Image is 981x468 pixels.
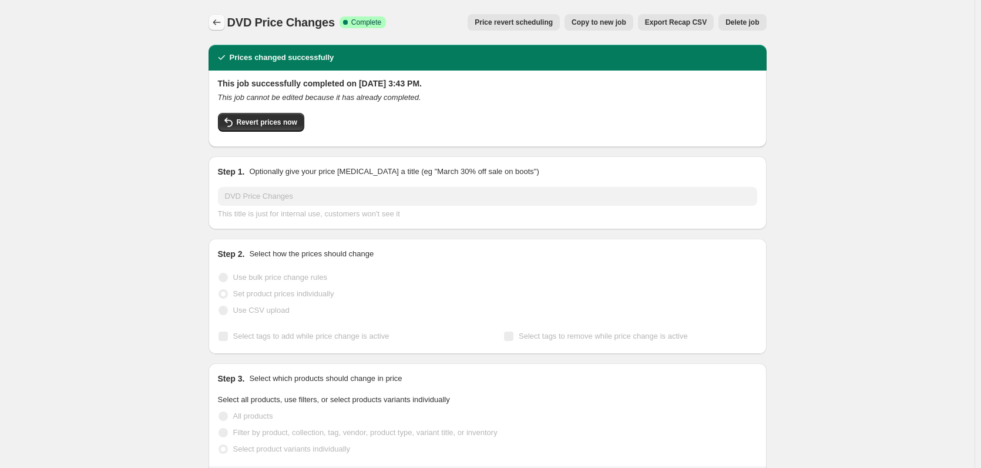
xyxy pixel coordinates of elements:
[725,18,759,27] span: Delete job
[718,14,766,31] button: Delete job
[218,373,245,385] h2: Step 3.
[475,18,553,27] span: Price revert scheduling
[233,273,327,282] span: Use bulk price change rules
[645,18,707,27] span: Export Recap CSV
[233,332,389,340] span: Select tags to add while price change is active
[218,113,304,132] button: Revert prices now
[209,14,225,31] button: Price change jobs
[237,118,297,127] span: Revert prices now
[218,93,421,102] i: This job cannot be edited because it has already completed.
[572,18,626,27] span: Copy to new job
[233,412,273,420] span: All products
[233,444,350,453] span: Select product variants individually
[351,18,381,27] span: Complete
[218,187,757,206] input: 30% off holiday sale
[218,248,245,260] h2: Step 2.
[565,14,633,31] button: Copy to new job
[218,395,450,404] span: Select all products, use filters, or select products variants individually
[218,78,757,89] h2: This job successfully completed on [DATE] 3:43 PM.
[519,332,688,340] span: Select tags to remove while price change is active
[233,428,498,437] span: Filter by product, collection, tag, vendor, product type, variant title, or inventory
[218,209,400,218] span: This title is just for internal use, customers won't see it
[249,248,374,260] p: Select how the prices should change
[249,373,402,385] p: Select which products should change in price
[230,52,334,63] h2: Prices changed successfully
[227,16,335,29] span: DVD Price Changes
[218,166,245,178] h2: Step 1.
[233,289,334,298] span: Set product prices individually
[249,166,539,178] p: Optionally give your price [MEDICAL_DATA] a title (eg "March 30% off sale on boots")
[233,306,290,315] span: Use CSV upload
[468,14,560,31] button: Price revert scheduling
[638,14,714,31] button: Export Recap CSV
